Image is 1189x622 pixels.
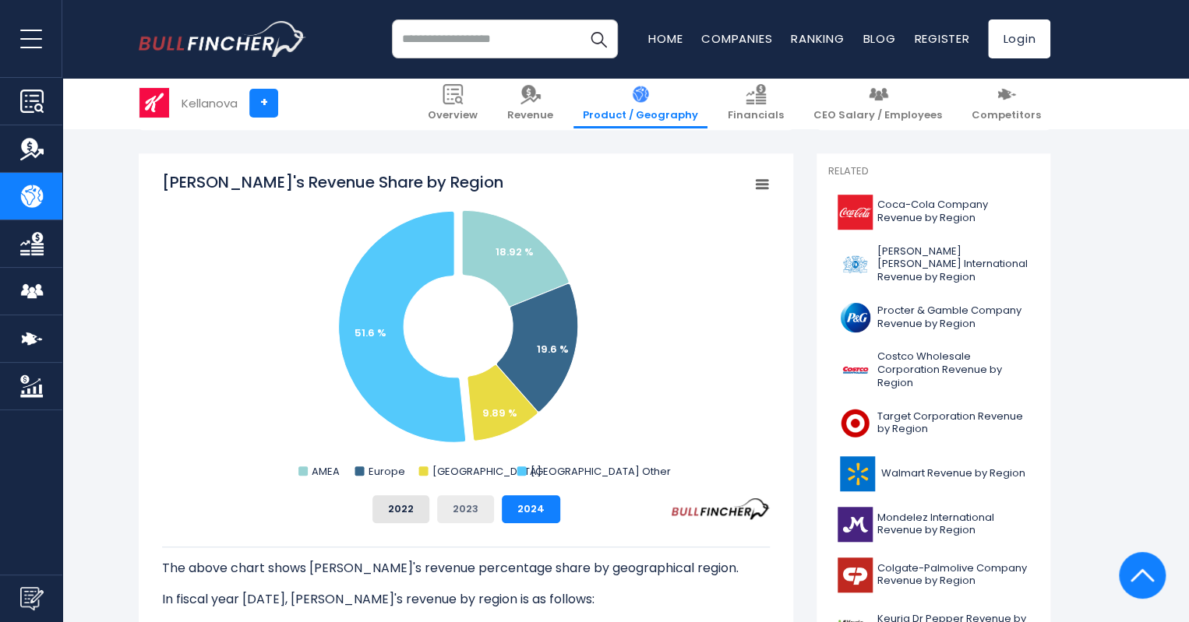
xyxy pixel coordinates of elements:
[162,590,770,609] p: In fiscal year [DATE], [PERSON_NAME]'s revenue by region is as follows:
[139,21,306,57] img: bullfincher logo
[828,346,1039,394] a: Costco Wholesale Corporation Revenue by Region
[418,78,487,128] a: Overview
[482,406,517,420] text: 9.89 %
[838,557,873,592] img: CL logo
[648,30,683,47] a: Home
[828,296,1039,339] a: Procter & Gamble Company Revenue by Region
[701,30,772,47] a: Companies
[838,195,873,230] img: KO logo
[437,495,494,523] button: 2023
[877,245,1029,285] span: [PERSON_NAME] [PERSON_NAME] International Revenue by Region
[863,30,895,47] a: Blog
[877,350,1029,390] span: Costco Wholesale Corporation Revenue by Region
[368,464,404,479] text: Europe
[877,562,1029,589] span: Colgate-Palmolive Company Revenue by Region
[249,89,278,118] a: +
[804,78,951,128] a: CEO Salary / Employees
[312,464,340,479] text: AMEA
[162,171,770,483] svg: Kellanova's Revenue Share by Region
[355,325,386,340] text: 51.6 %
[432,464,541,479] text: [GEOGRAPHIC_DATA]
[718,78,793,128] a: Financials
[372,495,429,523] button: 2022
[881,467,1025,480] span: Walmart Revenue by Region
[838,507,873,542] img: MDLZ logo
[972,109,1041,122] span: Competitors
[877,511,1029,538] span: Mondelez International Revenue by Region
[988,19,1050,58] a: Login
[828,191,1039,234] a: Coca-Cola Company Revenue by Region
[573,78,707,128] a: Product / Geography
[428,109,478,122] span: Overview
[828,452,1039,495] a: Walmart Revenue by Region
[182,94,238,112] div: Kellanova
[498,78,563,128] a: Revenue
[838,353,873,388] img: COST logo
[838,456,877,491] img: WMT logo
[791,30,844,47] a: Ranking
[877,304,1029,331] span: Procter & Gamble Company Revenue by Region
[813,109,942,122] span: CEO Salary / Employees
[583,109,698,122] span: Product / Geography
[162,171,503,193] tspan: [PERSON_NAME]'s Revenue Share by Region
[828,503,1039,546] a: Mondelez International Revenue by Region
[838,406,873,441] img: TGT logo
[838,300,873,335] img: PG logo
[877,199,1029,225] span: Coca-Cola Company Revenue by Region
[728,109,784,122] span: Financials
[502,495,560,523] button: 2024
[828,165,1039,178] p: Related
[579,19,618,58] button: Search
[877,410,1029,437] span: Target Corporation Revenue by Region
[914,30,969,47] a: Register
[537,342,569,357] text: 19.6 %
[531,464,671,479] text: [GEOGRAPHIC_DATA] Other
[962,78,1050,128] a: Competitors
[139,88,169,118] img: K logo
[496,244,534,259] text: 18.92 %
[507,109,553,122] span: Revenue
[162,559,770,578] p: The above chart shows [PERSON_NAME]'s revenue percentage share by geographical region.
[139,21,306,57] a: Go to homepage
[838,247,873,282] img: PM logo
[828,402,1039,445] a: Target Corporation Revenue by Region
[828,553,1039,596] a: Colgate-Palmolive Company Revenue by Region
[828,241,1039,289] a: [PERSON_NAME] [PERSON_NAME] International Revenue by Region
